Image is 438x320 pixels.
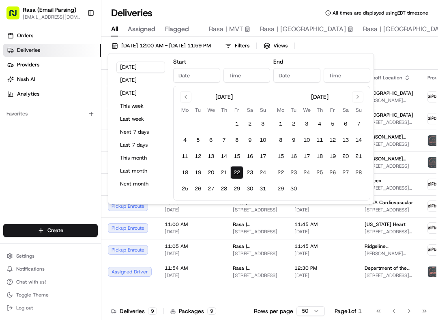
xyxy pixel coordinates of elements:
[21,52,134,61] input: Clear
[313,106,326,114] th: Thursday
[274,182,287,195] button: 29
[16,292,49,298] span: Toggle Theme
[180,91,191,102] button: Go to previous month
[73,126,90,132] span: [DATE]
[313,134,326,147] button: 11
[243,182,256,195] button: 30
[254,307,293,315] p: Rows per page
[36,85,112,92] div: We're available if you need us!
[365,199,413,206] span: NOVA Cardiovascular
[111,6,152,19] h1: Deliveries
[25,126,67,132] span: Klarizel Pensader
[116,139,165,151] button: Last 7 days
[204,106,217,114] th: Wednesday
[191,134,204,147] button: 5
[116,126,165,138] button: Next 7 days
[178,134,191,147] button: 4
[294,207,352,213] span: [DATE]
[230,106,243,114] th: Friday
[365,90,413,96] span: [GEOGRAPHIC_DATA]
[128,24,155,34] span: Assigned
[352,117,365,130] button: 7
[274,150,287,163] button: 15
[204,166,217,179] button: 20
[274,117,287,130] button: 1
[287,166,300,179] button: 23
[300,166,313,179] button: 24
[287,182,300,195] button: 30
[8,182,15,188] div: 📗
[165,221,220,228] span: 11:00 AM
[273,58,283,65] label: End
[339,134,352,147] button: 13
[365,243,414,250] span: Ridgeline International
[111,307,157,315] div: Deliveries
[294,250,352,257] span: [DATE]
[352,134,365,147] button: 14
[274,166,287,179] button: 22
[233,272,281,279] span: [STREET_ADDRESS]
[233,221,281,228] span: Rasa | [GEOGRAPHIC_DATA]
[67,147,70,154] span: •
[352,91,363,102] button: Go to next month
[77,181,130,189] span: API Documentation
[311,93,328,101] div: [DATE]
[3,58,101,71] a: Providers
[365,156,414,162] span: [PERSON_NAME] Academy
[17,47,40,54] span: Deliveries
[3,263,98,275] button: Notifications
[339,117,352,130] button: 6
[116,62,165,73] button: [DATE]
[217,182,230,195] button: 28
[352,150,365,163] button: 21
[256,150,269,163] button: 17
[217,150,230,163] button: 14
[116,75,165,86] button: [DATE]
[365,250,414,257] span: [PERSON_NAME] BUILDING, [STREET_ADDRESS][PERSON_NAME]
[260,40,291,51] button: Views
[165,265,220,271] span: 11:54 AM
[191,182,204,195] button: 26
[313,117,326,130] button: 4
[170,307,216,315] div: Packages
[116,152,165,164] button: This month
[8,105,54,112] div: Past conversations
[165,272,220,279] span: [DATE]
[294,272,352,279] span: [DATE]
[243,106,256,114] th: Saturday
[365,141,414,147] span: [STREET_ADDRESS]
[243,117,256,130] button: 2
[233,228,281,235] span: [STREET_ADDRESS]
[233,265,281,271] span: Rasa | [GEOGRAPHIC_DATA]
[3,289,98,301] button: Toggle Theme
[111,24,118,34] span: All
[365,119,414,126] span: [STREET_ADDRESS][US_STATE][US_STATE]
[365,228,414,235] span: [STREET_ADDRESS][PERSON_NAME]
[23,14,81,20] span: [EMAIL_ADDRESS][DOMAIN_NAME]
[165,24,189,34] span: Flagged
[8,140,21,153] img: Liam S.
[65,178,133,192] a: 💻API Documentation
[235,42,249,49] span: Filters
[365,185,414,191] span: [STREET_ADDRESS][US_STATE]
[178,166,191,179] button: 18
[16,148,23,154] img: 1736555255976-a54dd68f-1ca7-489b-9aae-adbdc363a1c4
[3,224,98,237] button: Create
[81,201,98,207] span: Pylon
[300,134,313,147] button: 10
[17,76,35,83] span: Nash AI
[8,77,23,92] img: 1736555255976-a54dd68f-1ca7-489b-9aae-adbdc363a1c4
[326,150,339,163] button: 19
[294,221,352,228] span: 11:45 AM
[108,40,215,51] button: [DATE] 12:00 AM - [DATE] 11:59 PM
[17,77,32,92] img: 1724597045416-56b7ee45-8013-43a0-a6f9-03cb97ddad50
[116,178,165,190] button: Next month
[365,75,402,81] span: Dropoff Location
[16,181,62,189] span: Knowledge Base
[243,166,256,179] button: 23
[165,250,220,257] span: [DATE]
[204,150,217,163] button: 13
[3,3,84,23] button: Rasa (Email Parsing)[EMAIL_ADDRESS][DOMAIN_NAME]
[365,112,413,118] span: [GEOGRAPHIC_DATA]
[23,6,76,14] button: Rasa (Email Parsing)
